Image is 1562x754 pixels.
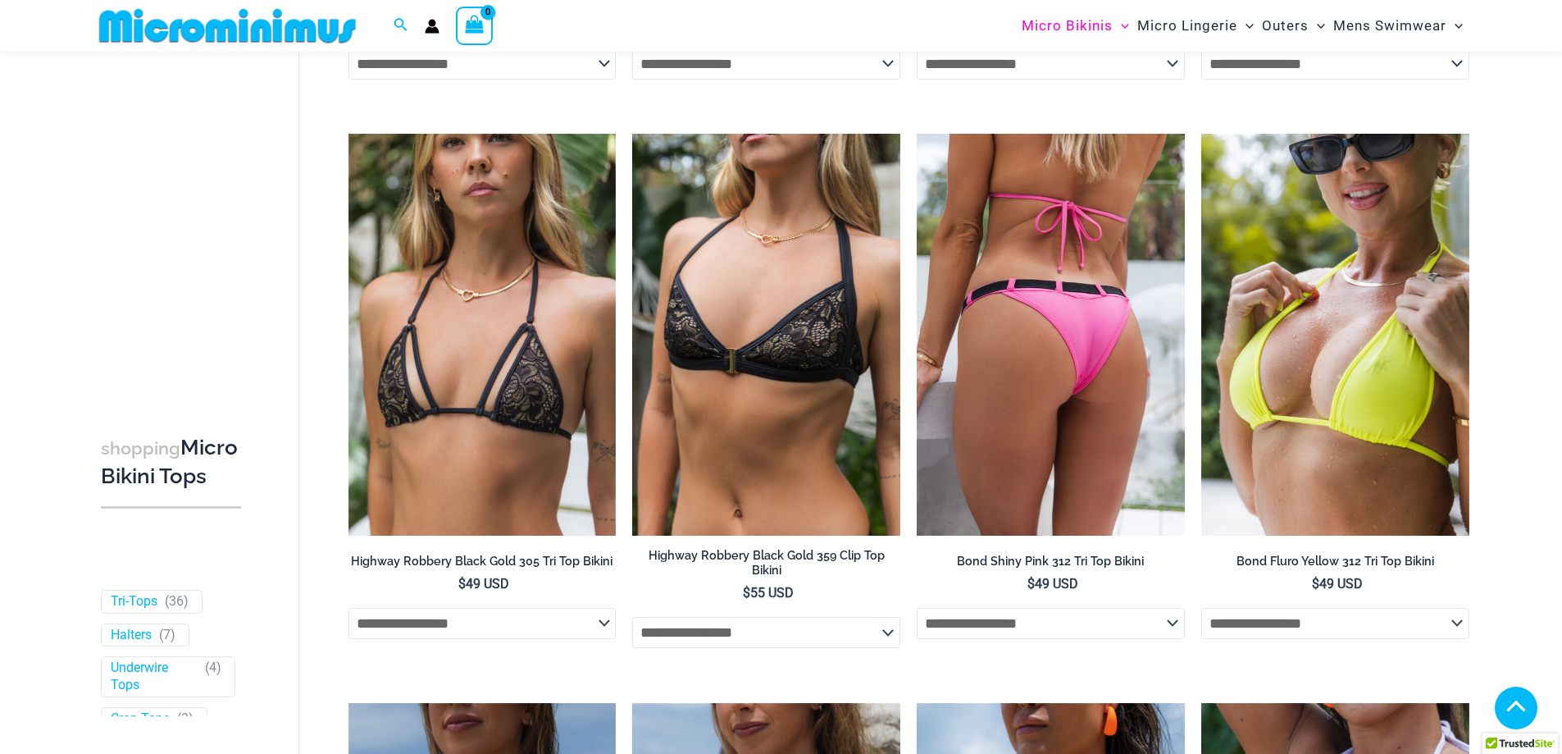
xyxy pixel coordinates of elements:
span: Menu Toggle [1446,5,1463,47]
span: Micro Lingerie [1137,5,1237,47]
span: ( ) [159,627,175,644]
a: Highway Robbery Black Gold 305 Tri Top Bikini [348,554,617,575]
span: 36 [169,593,184,609]
a: Micro LingerieMenu ToggleMenu Toggle [1133,5,1258,47]
img: Bond Fluro Yellow 312 Top 04 [1201,134,1469,536]
a: Highway Robbery Black Gold 359 Clip Top 01Highway Robbery Black Gold 359 Clip Top 03Highway Robbe... [632,134,900,536]
img: Highway Robbery Black Gold 305 Tri Top 01 [348,134,617,536]
a: Mens SwimwearMenu ToggleMenu Toggle [1329,5,1467,47]
span: ( ) [177,711,194,728]
a: Crop Tops [111,711,170,728]
span: ( ) [205,660,221,695]
nav: Site Navigation [1015,2,1470,49]
img: MM SHOP LOGO FLAT [93,7,362,44]
span: 4 [209,660,216,676]
a: Highway Robbery Black Gold 305 Tri Top 01Highway Robbery Black Gold 305 Tri Top 439 Clip Bottom 0... [348,134,617,536]
a: Bond Shiny Pink 312 Top 01Bond Shiny Pink 285 Cheeky 031Bond Shiny Pink 285 Cheeky 031 [917,134,1185,536]
bdi: 55 USD [743,585,794,601]
span: Outers [1262,5,1309,47]
a: Highway Robbery Black Gold 359 Clip Top Bikini [632,548,900,585]
span: Micro Bikinis [1022,5,1113,47]
a: View Shopping Cart, empty [456,7,494,44]
span: 7 [163,627,171,642]
a: Halters [111,627,152,644]
a: Account icon link [425,19,439,34]
h2: Highway Robbery Black Gold 359 Clip Top Bikini [632,548,900,578]
bdi: 49 USD [458,576,509,592]
a: Underwire Tops [111,660,198,695]
h3: Micro Bikini Tops [101,434,241,491]
span: $ [1027,576,1035,592]
span: Menu Toggle [1309,5,1325,47]
h2: Bond Shiny Pink 312 Tri Top Bikini [917,554,1185,569]
img: Bond Shiny Pink 285 Cheeky 031 [917,134,1185,536]
h2: Highway Robbery Black Gold 305 Tri Top Bikini [348,554,617,569]
a: OutersMenu ToggleMenu Toggle [1258,5,1329,47]
h2: Bond Fluro Yellow 312 Tri Top Bikini [1201,554,1469,569]
span: ( ) [165,593,189,610]
span: $ [458,576,466,592]
a: Bond Fluro Yellow 312 Tri Top Bikini [1201,554,1469,575]
span: 3 [181,711,189,726]
span: Menu Toggle [1237,5,1254,47]
span: Menu Toggle [1113,5,1129,47]
a: Search icon link [394,16,408,36]
a: Micro BikinisMenu ToggleMenu Toggle [1018,5,1133,47]
iframe: TrustedSite Certified [101,55,248,383]
a: Bond Shiny Pink 312 Tri Top Bikini [917,554,1185,575]
a: Tri-Tops [111,593,157,610]
span: $ [743,585,750,601]
a: Bond Fluro Yellow 312 Top 04Bond Fluro Yellow 312 Top 492 Thong 05Bond Fluro Yellow 312 Top 492 T... [1201,134,1469,536]
span: $ [1312,576,1319,592]
span: Mens Swimwear [1333,5,1446,47]
bdi: 49 USD [1312,576,1363,592]
bdi: 49 USD [1027,576,1078,592]
span: shopping [101,438,180,459]
img: Highway Robbery Black Gold 359 Clip Top 01 [632,134,900,536]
